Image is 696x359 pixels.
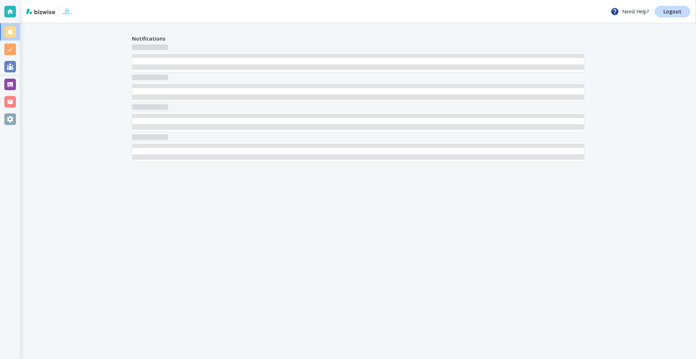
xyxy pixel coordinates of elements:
[26,8,55,14] img: bizwise
[663,9,681,14] p: Logout
[610,7,649,16] p: Need Help?
[132,35,165,42] h4: Notifications
[655,6,690,17] a: Logout
[61,6,73,17] img: Counseling in Motion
